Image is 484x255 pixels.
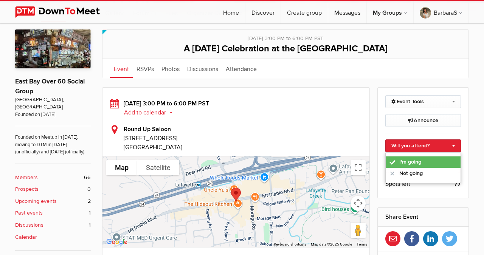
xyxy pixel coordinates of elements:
[87,185,91,193] span: 0
[15,185,39,193] b: Prospects
[15,197,57,206] b: Upcoming events
[89,209,91,217] span: 1
[15,96,91,111] span: [GEOGRAPHIC_DATA], [GEOGRAPHIC_DATA]
[351,196,366,211] button: Map camera controls
[15,221,43,229] b: Discussions
[385,179,410,189] span: Spots left
[106,160,137,175] button: Show street map
[110,59,133,78] a: Event
[222,59,261,78] a: Attendance
[386,168,461,179] a: Not going
[124,134,362,143] span: [STREET_ADDRESS]
[385,95,461,108] a: Event Tools
[124,109,178,116] button: Add to calendar
[414,1,468,23] a: BarbaraS
[328,1,366,23] a: Messages
[124,144,182,151] span: [GEOGRAPHIC_DATA]
[124,125,171,133] b: Round Up Saloon
[88,197,91,206] span: 2
[15,221,91,229] a: Discussions 1
[15,209,91,217] a: Past events 1
[311,242,352,246] span: Map data ©2025 Google
[104,237,129,247] a: Open this area in Google Maps (opens a new window)
[184,43,388,54] span: A [DATE] Celebration at the [GEOGRAPHIC_DATA]
[158,59,183,78] a: Photos
[110,99,362,117] div: [DATE] 3:00 PM to 6:00 PM PST
[385,114,461,127] a: Announce
[385,208,461,226] h2: Share Event
[15,185,91,193] a: Prospects 0
[183,59,222,78] a: Discussions
[385,139,461,152] a: Will you attend?
[281,1,328,23] a: Create group
[367,1,413,23] a: My Groups
[15,173,38,182] b: Members
[15,126,91,156] span: Founded on Meetup in [DATE]; moving to DTM in [DATE] (unofficially) and [DATE] (officially).
[15,111,91,118] span: Founded on [DATE]
[84,173,91,182] span: 66
[351,160,366,175] button: Toggle fullscreen view
[245,1,281,23] a: Discover
[274,242,306,247] button: Keyboard shortcuts
[104,237,129,247] img: Google
[15,29,91,68] img: East Bay Over 60 Social Group
[15,233,91,241] a: Calendar
[217,1,245,23] a: Home
[110,30,461,43] div: [DATE] 3:00 PM to 6:00 PM PST
[408,117,438,124] span: Announce
[15,173,91,182] a: Members 66
[351,223,366,238] button: Drag Pegman onto the map to open Street View
[15,209,43,217] b: Past events
[15,197,91,206] a: Upcoming events 2
[15,6,112,18] img: DownToMeet
[137,160,179,175] button: Show satellite imagery
[357,242,367,246] a: Terms (opens in new tab)
[133,59,158,78] a: RSVPs
[89,221,91,229] span: 1
[386,156,461,168] a: I'm going
[15,233,37,241] b: Calendar
[454,179,461,189] b: 77
[15,77,85,95] a: East Bay Over 60 Social Group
